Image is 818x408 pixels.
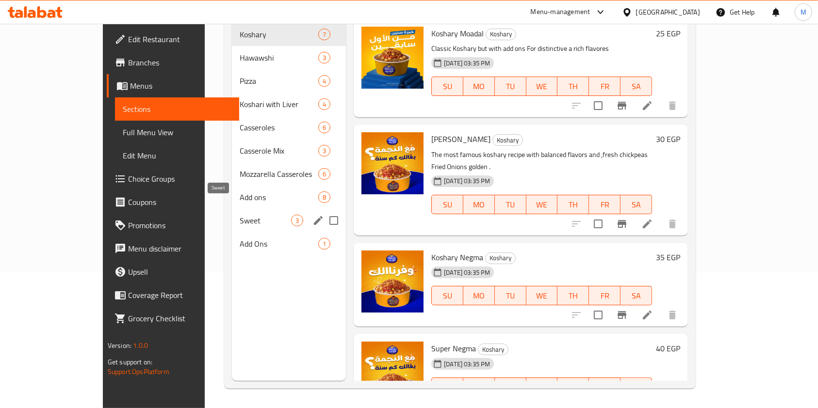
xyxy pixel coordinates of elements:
[495,286,526,305] button: TU
[557,286,589,305] button: TH
[108,339,131,352] span: Version:
[656,251,680,264] h6: 35 EGP
[431,286,463,305] button: SU
[107,74,240,97] a: Menus
[319,193,330,202] span: 8
[319,146,330,156] span: 3
[436,79,459,94] span: SU
[318,52,330,63] div: items
[495,377,526,397] button: TU
[318,145,330,157] div: items
[467,380,491,394] span: MO
[624,289,648,303] span: SA
[232,209,346,232] div: Sweet3edit
[240,98,318,110] div: Koshari with Liver
[588,214,608,234] span: Select to update
[530,198,554,212] span: WE
[478,344,508,355] span: Koshary
[589,377,621,397] button: FR
[292,216,303,225] span: 3
[319,123,330,132] span: 6
[641,309,653,321] a: Edit menu item
[311,213,326,228] button: edit
[240,191,318,203] span: Add ons
[232,186,346,209] div: Add ons8
[621,77,652,96] button: SA
[232,69,346,93] div: Pizza4
[588,305,608,325] span: Select to update
[610,94,634,117] button: Branch-specific-item
[319,30,330,39] span: 7
[440,268,494,277] span: [DATE] 03:35 PM
[801,7,806,17] span: M
[431,341,476,356] span: Super Negma
[107,283,240,307] a: Coverage Report
[232,23,346,46] div: Koshary7
[107,214,240,237] a: Promotions
[123,150,232,161] span: Edit Menu
[530,289,554,303] span: WE
[530,380,554,394] span: WE
[641,100,653,111] a: Edit menu item
[463,286,495,305] button: MO
[115,97,240,121] a: Sections
[240,29,318,40] span: Koshary
[436,198,459,212] span: SU
[291,215,303,226] div: items
[467,79,491,94] span: MO
[486,29,516,40] span: Koshary
[240,75,318,87] div: Pizza
[123,126,232,138] span: Full Menu View
[440,59,494,68] span: [DATE] 03:35 PM
[467,289,491,303] span: MO
[240,145,318,157] span: Casserole Mix
[661,212,684,235] button: delete
[499,198,523,212] span: TU
[240,238,318,250] span: Add Ons
[318,75,330,87] div: items
[561,289,585,303] span: TH
[436,289,459,303] span: SU
[232,232,346,255] div: Add Ons1
[661,94,684,117] button: delete
[240,168,318,180] div: Mozzarella Casseroles
[661,303,684,327] button: delete
[440,176,494,186] span: [DATE] 03:35 PM
[107,237,240,260] a: Menu disclaimer
[589,77,621,96] button: FR
[526,286,558,305] button: WE
[240,215,291,226] span: Sweet
[499,79,523,94] span: TU
[128,173,232,185] span: Choice Groups
[492,134,523,146] div: Koshary
[636,7,700,17] div: [GEOGRAPHIC_DATA]
[467,198,491,212] span: MO
[107,28,240,51] a: Edit Restaurant
[319,100,330,109] span: 4
[624,198,648,212] span: SA
[485,252,516,264] div: Koshary
[128,57,232,68] span: Branches
[128,33,232,45] span: Edit Restaurant
[486,252,515,264] span: Koshary
[107,51,240,74] a: Branches
[588,95,608,116] span: Select to update
[656,27,680,40] h6: 25 EGP
[593,198,617,212] span: FR
[318,29,330,40] div: items
[128,266,232,278] span: Upsell
[123,103,232,115] span: Sections
[495,195,526,214] button: TU
[493,135,523,146] span: Koshary
[593,79,617,94] span: FR
[557,77,589,96] button: TH
[431,43,652,55] p: Classic Koshary but with add ons For distinctive a rich flavores
[621,195,652,214] button: SA
[128,243,232,254] span: Menu disclaimer
[463,195,495,214] button: MO
[610,212,634,235] button: Branch-specific-item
